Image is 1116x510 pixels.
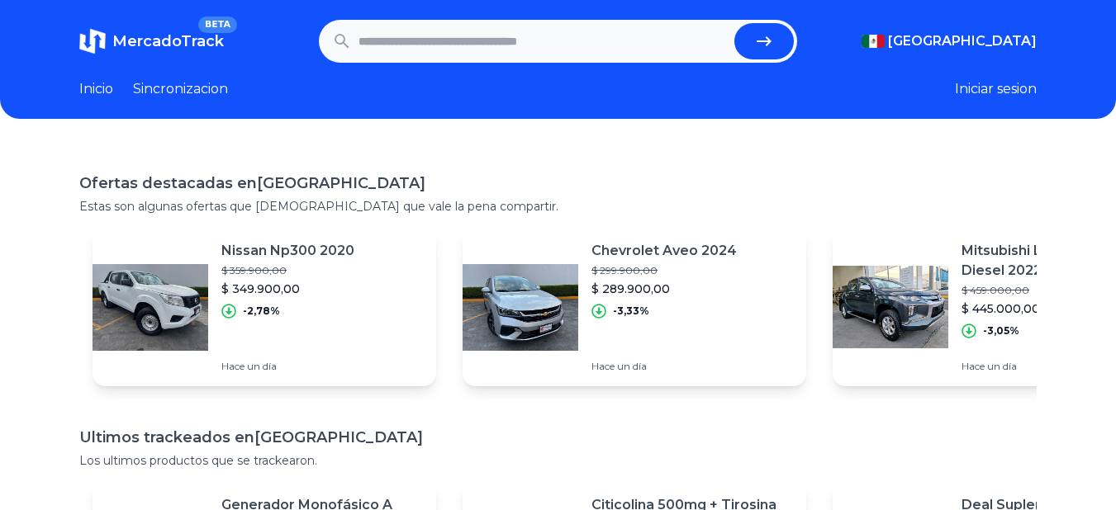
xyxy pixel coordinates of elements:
a: Featured imageChevrolet Aveo 2024$ 299.900,00$ 289.900,00-3,33%Hace un día [463,228,806,386]
p: Hace un día [221,360,354,373]
button: Iniciar sesion [955,79,1037,99]
p: $ 289.900,00 [591,281,737,297]
span: BETA [198,17,237,33]
img: MercadoTrack [79,28,106,54]
p: Estas son algunas ofertas que [DEMOGRAPHIC_DATA] que vale la pena compartir. [79,198,1037,215]
img: Featured image [463,249,578,365]
p: Los ultimos productos que se trackearon. [79,452,1037,469]
p: -3,33% [613,305,649,318]
img: Featured image [833,249,948,365]
img: Featured image [93,249,208,365]
p: -3,05% [983,324,1019,338]
span: MercadoTrack [112,32,224,50]
a: MercadoTrackBETA [79,28,224,54]
a: Featured imageNissan Np300 2020$ 359.900,00$ 349.900,00-2,78%Hace un día [93,228,436,386]
p: Nissan Np300 2020 [221,241,354,261]
p: Chevrolet Aveo 2024 [591,241,737,261]
h1: Ofertas destacadas en [GEOGRAPHIC_DATA] [79,172,1037,195]
a: Inicio [79,79,113,99]
h1: Ultimos trackeados en [GEOGRAPHIC_DATA] [79,426,1037,449]
p: -2,78% [243,305,280,318]
p: $ 359.900,00 [221,264,354,277]
a: Sincronizacion [133,79,228,99]
p: Hace un día [591,360,737,373]
img: Mexico [862,35,885,48]
button: [GEOGRAPHIC_DATA] [862,31,1037,51]
p: $ 299.900,00 [591,264,737,277]
span: [GEOGRAPHIC_DATA] [888,31,1037,51]
p: $ 349.900,00 [221,281,354,297]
